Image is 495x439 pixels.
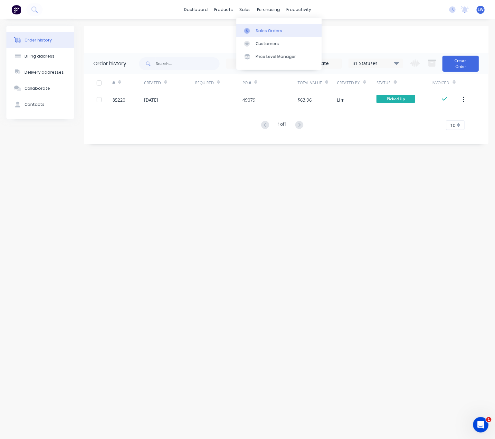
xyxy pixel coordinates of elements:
input: Order Date [226,59,281,69]
div: Customers [256,41,279,47]
div: Created By [337,74,376,92]
div: Required [195,80,214,86]
div: Price Level Manager [256,54,296,59]
div: productivity [283,5,314,14]
div: 1 of 1 [278,121,287,130]
div: # [112,80,115,86]
div: Created [144,74,195,92]
div: products [211,5,236,14]
div: Order history [24,37,52,43]
button: Collaborate [6,80,74,96]
button: Order history [6,32,74,48]
div: Delivery addresses [24,69,64,75]
span: Picked Up [376,95,415,103]
div: purchasing [254,5,283,14]
div: 31 Statuses [349,60,403,67]
span: LW [478,7,484,13]
div: [DATE] [144,96,158,103]
button: Delivery addresses [6,64,74,80]
button: Billing address [6,48,74,64]
div: Contacts [24,102,44,107]
div: Total Value [298,80,322,86]
div: sales [236,5,254,14]
iframe: Intercom live chat [473,417,489,433]
div: Total Value [298,74,337,92]
button: Create Order [443,56,479,72]
a: dashboard [181,5,211,14]
div: PO # [243,74,298,92]
div: 49079 [243,96,255,103]
a: Customers [236,37,322,50]
button: Contacts [6,96,74,113]
a: Price Level Manager [236,50,322,63]
div: Required [195,74,243,92]
div: $63.96 [298,96,312,103]
div: 85220 [112,96,125,103]
div: Created [144,80,161,86]
div: Status [376,80,391,86]
div: Invoiced [432,74,463,92]
div: Lim [337,96,345,103]
img: Factory [12,5,21,14]
div: Status [376,74,432,92]
div: Sales Orders [256,28,282,34]
div: Invoiced [432,80,450,86]
span: 10 [450,122,455,129]
div: # [112,74,144,92]
div: Created By [337,80,360,86]
div: Order history [93,60,126,68]
div: Collaborate [24,86,50,91]
a: Sales Orders [236,24,322,37]
span: 1 [486,417,491,422]
div: Billing address [24,53,54,59]
div: PO # [243,80,251,86]
input: Search... [156,57,220,70]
